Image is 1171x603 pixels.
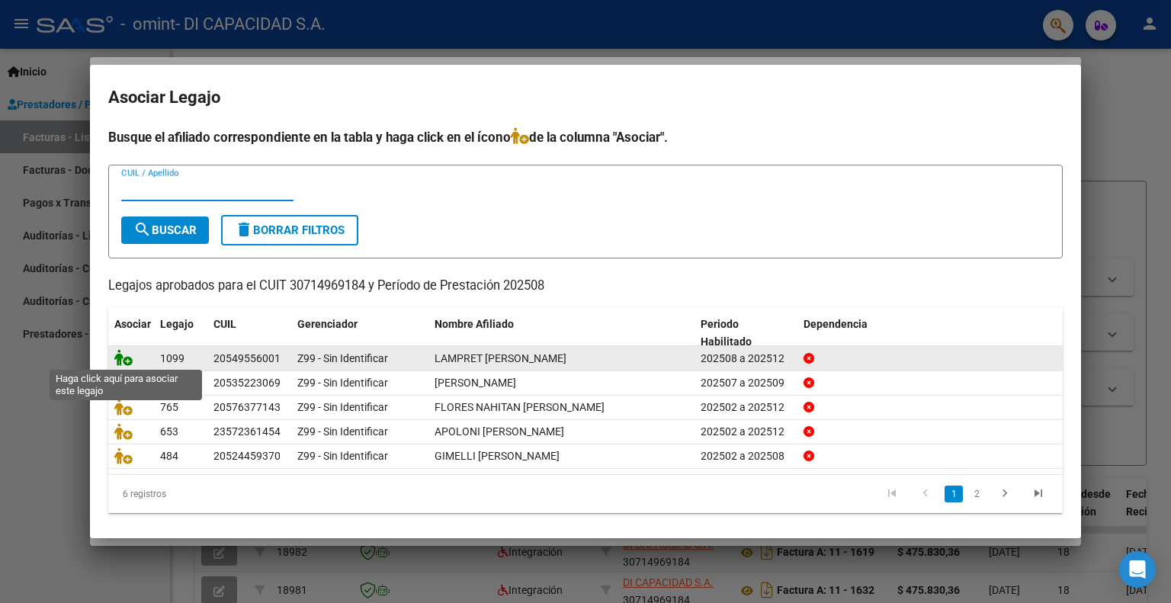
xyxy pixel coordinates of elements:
div: 20524459370 [213,447,281,465]
div: 202507 a 202509 [701,374,791,392]
span: Z99 - Sin Identificar [297,401,388,413]
span: Dependencia [804,318,868,330]
span: Gerenciador [297,318,358,330]
span: Nombre Afiliado [435,318,514,330]
span: Z99 - Sin Identificar [297,377,388,389]
span: 653 [160,425,178,438]
span: 484 [160,450,178,462]
div: 6 registros [108,475,297,513]
li: page 1 [942,481,965,507]
datatable-header-cell: Legajo [154,308,207,358]
div: 23572361454 [213,423,281,441]
a: 1 [945,486,963,502]
span: GIMELLI MAURO GABRIEL [435,450,560,462]
div: 202502 a 202512 [701,423,791,441]
button: Borrar Filtros [221,215,358,245]
span: 1099 [160,352,184,364]
span: LAMPRET VINKO FRANCESCO [435,352,566,364]
span: Periodo Habilitado [701,318,752,348]
a: go to next page [990,486,1019,502]
h2: Asociar Legajo [108,83,1063,112]
datatable-header-cell: Nombre Afiliado [428,308,695,358]
div: Open Intercom Messenger [1119,551,1156,588]
p: Legajos aprobados para el CUIT 30714969184 y Período de Prestación 202508 [108,277,1063,296]
mat-icon: search [133,220,152,239]
span: Z99 - Sin Identificar [297,352,388,364]
div: 20576377143 [213,399,281,416]
div: 202508 a 202512 [701,350,791,367]
span: Legajo [160,318,194,330]
datatable-header-cell: Dependencia [797,308,1064,358]
div: 202502 a 202512 [701,399,791,416]
span: APOLONI EMMA ISABEL [435,425,564,438]
span: 1312 [160,377,184,389]
datatable-header-cell: CUIL [207,308,291,358]
span: Asociar [114,318,151,330]
a: go to last page [1024,486,1053,502]
span: FLORES NAHITAN AGUSTIN [435,401,605,413]
div: 20549556001 [213,350,281,367]
button: Buscar [121,217,209,244]
span: CUIL [213,318,236,330]
span: 765 [160,401,178,413]
mat-icon: delete [235,220,253,239]
span: Z99 - Sin Identificar [297,450,388,462]
h4: Busque el afiliado correspondiente en la tabla y haga click en el ícono de la columna "Asociar". [108,127,1063,147]
a: 2 [967,486,986,502]
div: 202502 a 202508 [701,447,791,465]
span: Borrar Filtros [235,223,345,237]
datatable-header-cell: Periodo Habilitado [695,308,797,358]
li: page 2 [965,481,988,507]
datatable-header-cell: Asociar [108,308,154,358]
span: Buscar [133,223,197,237]
datatable-header-cell: Gerenciador [291,308,428,358]
div: 20535223069 [213,374,281,392]
span: MORENO BAUTISTA [435,377,516,389]
a: go to first page [877,486,906,502]
a: go to previous page [911,486,940,502]
span: Z99 - Sin Identificar [297,425,388,438]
